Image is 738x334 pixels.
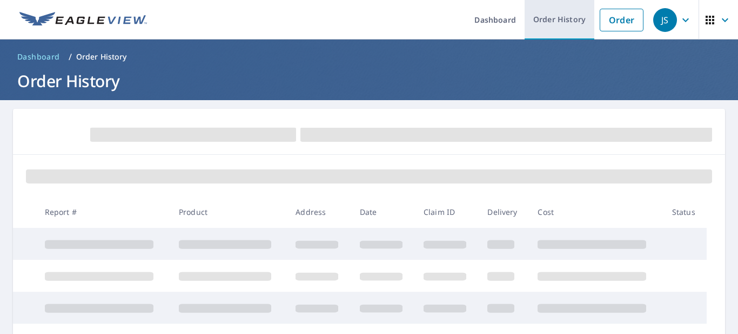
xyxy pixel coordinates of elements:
[170,196,287,228] th: Product
[17,51,60,62] span: Dashboard
[653,8,677,32] div: JS
[351,196,415,228] th: Date
[663,196,707,228] th: Status
[69,50,72,63] li: /
[415,196,479,228] th: Claim ID
[529,196,663,228] th: Cost
[287,196,351,228] th: Address
[479,196,529,228] th: Delivery
[13,70,725,92] h1: Order History
[76,51,127,62] p: Order History
[13,48,64,66] a: Dashboard
[36,196,170,228] th: Report #
[13,48,725,66] nav: breadcrumb
[600,9,643,31] a: Order
[19,12,147,28] img: EV Logo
